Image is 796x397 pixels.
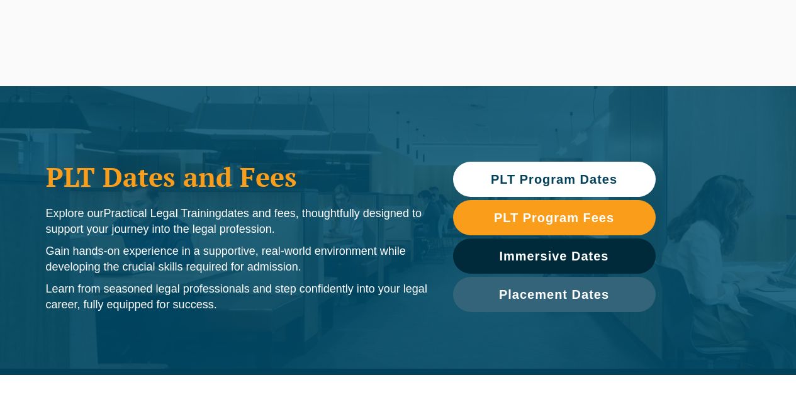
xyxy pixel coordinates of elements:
a: Immersive Dates [453,238,656,274]
a: PLT Program Dates [453,162,656,197]
a: PLT Program Fees [453,200,656,235]
h1: PLT Dates and Fees [46,161,428,193]
span: Placement Dates [499,288,609,301]
p: Gain hands-on experience in a supportive, real-world environment while developing the crucial ski... [46,243,428,275]
p: Explore our dates and fees, thoughtfully designed to support your journey into the legal profession. [46,206,428,237]
a: Placement Dates [453,277,656,312]
p: Learn from seasoned legal professionals and step confidently into your legal career, fully equipp... [46,281,428,313]
span: PLT Program Fees [494,211,614,224]
span: Immersive Dates [500,250,609,262]
span: PLT Program Dates [491,173,617,186]
span: Practical Legal Training [104,207,221,220]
